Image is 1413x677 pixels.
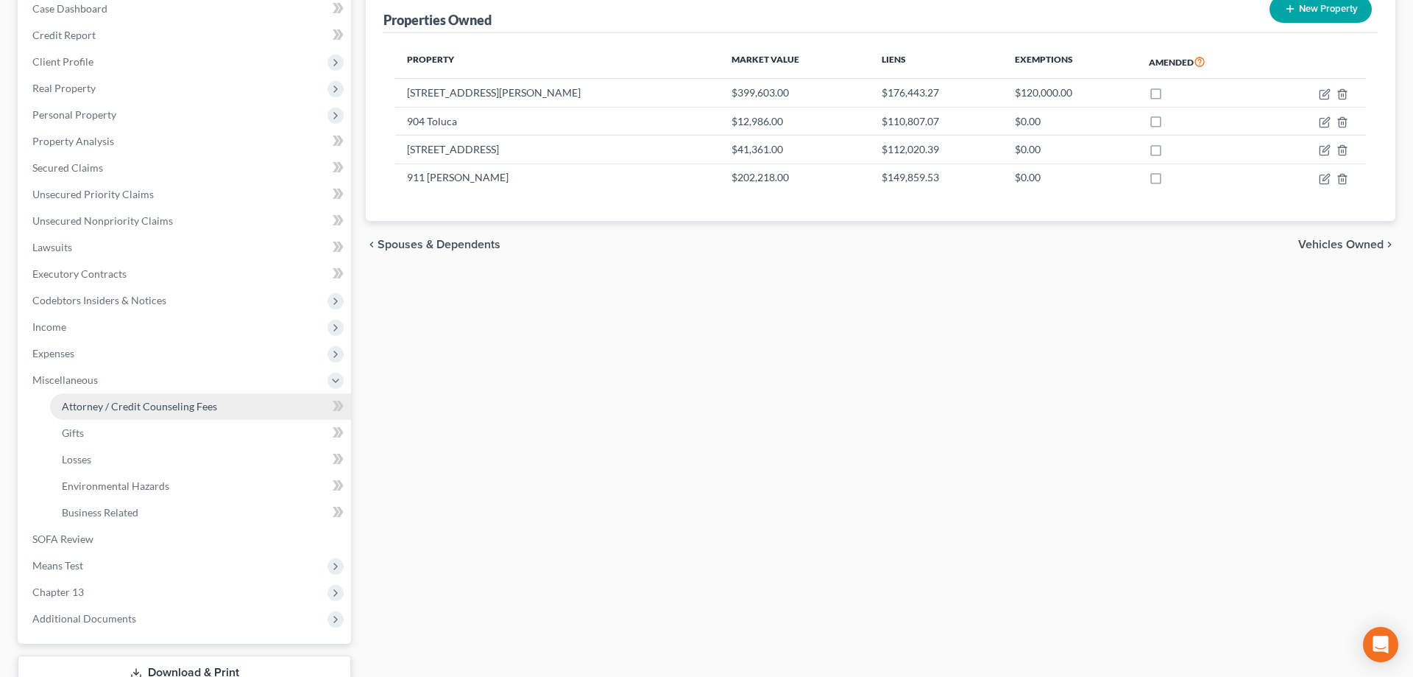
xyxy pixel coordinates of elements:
[1137,45,1269,79] th: Amended
[32,55,93,68] span: Client Profile
[21,22,351,49] a: Credit Report
[32,108,116,121] span: Personal Property
[62,400,217,413] span: Attorney / Credit Counseling Fees
[395,164,720,192] td: 911 [PERSON_NAME]
[1298,239,1384,250] span: Vehicles Owned
[720,136,870,164] td: $41,361.00
[32,267,127,280] span: Executory Contracts
[62,506,138,519] span: Business Related
[32,2,107,15] span: Case Dashboard
[32,559,83,572] span: Means Test
[395,107,720,135] td: 904 Toluca
[21,128,351,155] a: Property Analysis
[720,107,870,135] td: $12,986.00
[395,79,720,107] td: [STREET_ADDRESS][PERSON_NAME]
[50,393,351,420] a: Attorney / Credit Counseling Fees
[21,261,351,287] a: Executory Contracts
[1003,45,1138,79] th: Exemptions
[62,453,91,466] span: Losses
[21,155,351,181] a: Secured Claims
[32,188,154,200] span: Unsecured Priority Claims
[1363,627,1398,662] div: Open Intercom Messenger
[1003,136,1138,164] td: $0.00
[1298,239,1395,250] button: Vehicles Owned chevron_right
[21,181,351,208] a: Unsecured Priority Claims
[720,79,870,107] td: $399,603.00
[62,480,169,492] span: Environmental Hazards
[32,533,93,545] span: SOFA Review
[1384,239,1395,250] i: chevron_right
[21,234,351,261] a: Lawsuits
[21,208,351,234] a: Unsecured Nonpriority Claims
[50,446,351,473] a: Losses
[383,11,492,29] div: Properties Owned
[32,161,103,174] span: Secured Claims
[366,239,500,250] button: chevron_left Spouses & Dependents
[32,347,74,359] span: Expenses
[32,294,166,306] span: Codebtors Insiders & Notices
[62,427,84,439] span: Gifts
[50,420,351,446] a: Gifts
[21,526,351,553] a: SOFA Review
[32,214,173,227] span: Unsecured Nonpriority Claims
[395,136,720,164] td: [STREET_ADDRESS]
[366,239,378,250] i: chevron_left
[1003,107,1138,135] td: $0.00
[870,79,1003,107] td: $176,443.27
[32,373,98,386] span: Miscellaneous
[32,241,72,253] span: Lawsuits
[32,82,96,94] span: Real Property
[32,586,84,598] span: Chapter 13
[1003,164,1138,192] td: $0.00
[720,164,870,192] td: $202,218.00
[395,45,720,79] th: Property
[50,473,351,499] a: Environmental Hazards
[32,29,96,41] span: Credit Report
[870,45,1003,79] th: Liens
[50,499,351,526] a: Business Related
[32,612,136,625] span: Additional Documents
[720,45,870,79] th: Market Value
[870,136,1003,164] td: $112,020.39
[870,107,1003,135] td: $110,807.07
[1003,79,1138,107] td: $120,000.00
[378,239,500,250] span: Spouses & Dependents
[32,135,114,147] span: Property Analysis
[870,164,1003,192] td: $149,859.53
[32,320,66,333] span: Income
